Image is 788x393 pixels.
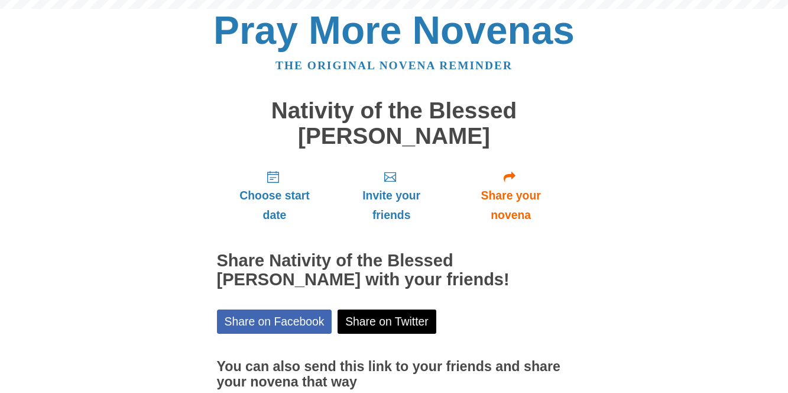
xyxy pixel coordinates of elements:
[217,98,572,149] h1: Nativity of the Blessed [PERSON_NAME]
[338,310,436,334] a: Share on Twitter
[217,160,333,231] a: Choose start date
[217,252,572,289] h2: Share Nativity of the Blessed [PERSON_NAME] with your friends!
[213,8,575,52] a: Pray More Novenas
[462,186,560,225] span: Share your novena
[217,359,572,389] h3: You can also send this link to your friends and share your novena that way
[450,160,572,231] a: Share your novena
[229,186,321,225] span: Choose start date
[217,310,332,334] a: Share on Facebook
[275,59,513,72] a: The original novena reminder
[332,160,450,231] a: Invite your friends
[344,186,438,225] span: Invite your friends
